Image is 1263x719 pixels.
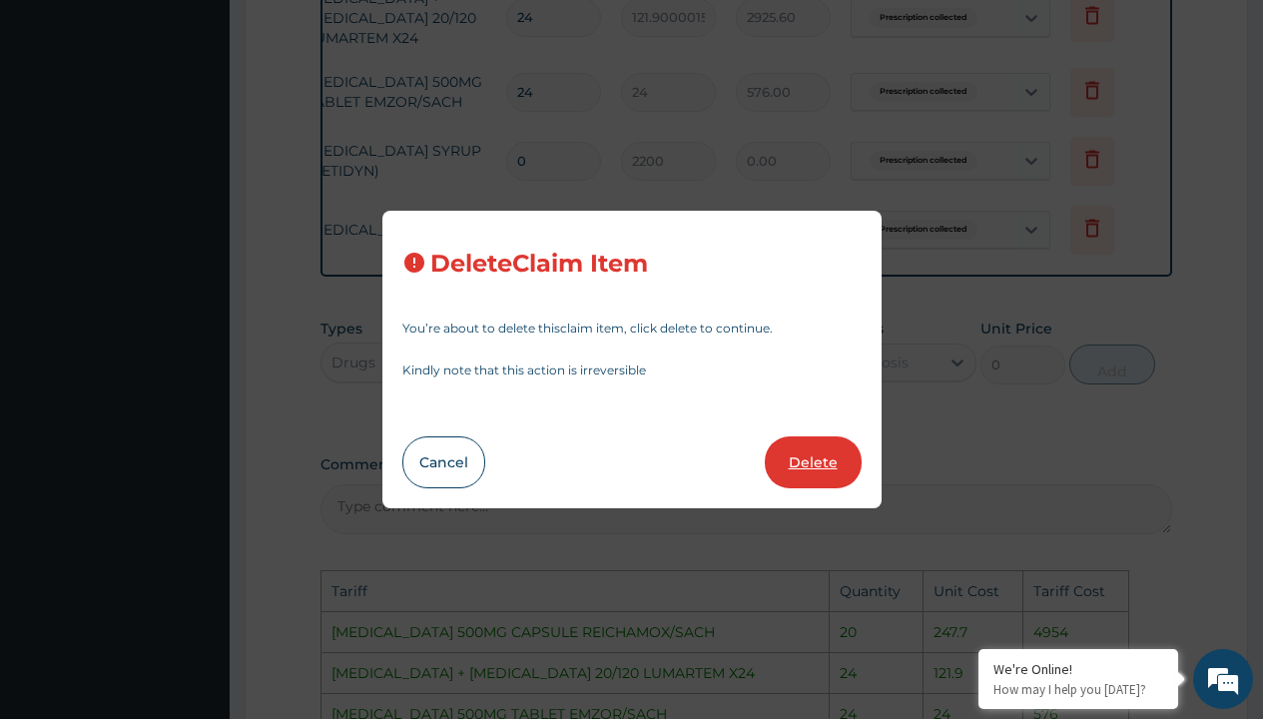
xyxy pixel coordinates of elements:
[402,436,485,488] button: Cancel
[327,10,375,58] div: Minimize live chat window
[765,436,862,488] button: Delete
[116,226,276,427] span: We're online!
[10,494,380,564] textarea: Type your message and hit 'Enter'
[430,251,648,278] h3: Delete Claim Item
[993,660,1163,678] div: We're Online!
[37,100,81,150] img: d_794563401_company_1708531726252_794563401
[402,323,862,335] p: You’re about to delete this claim item , click delete to continue.
[104,112,335,138] div: Chat with us now
[402,364,862,376] p: Kindly note that this action is irreversible
[993,681,1163,698] p: How may I help you today?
